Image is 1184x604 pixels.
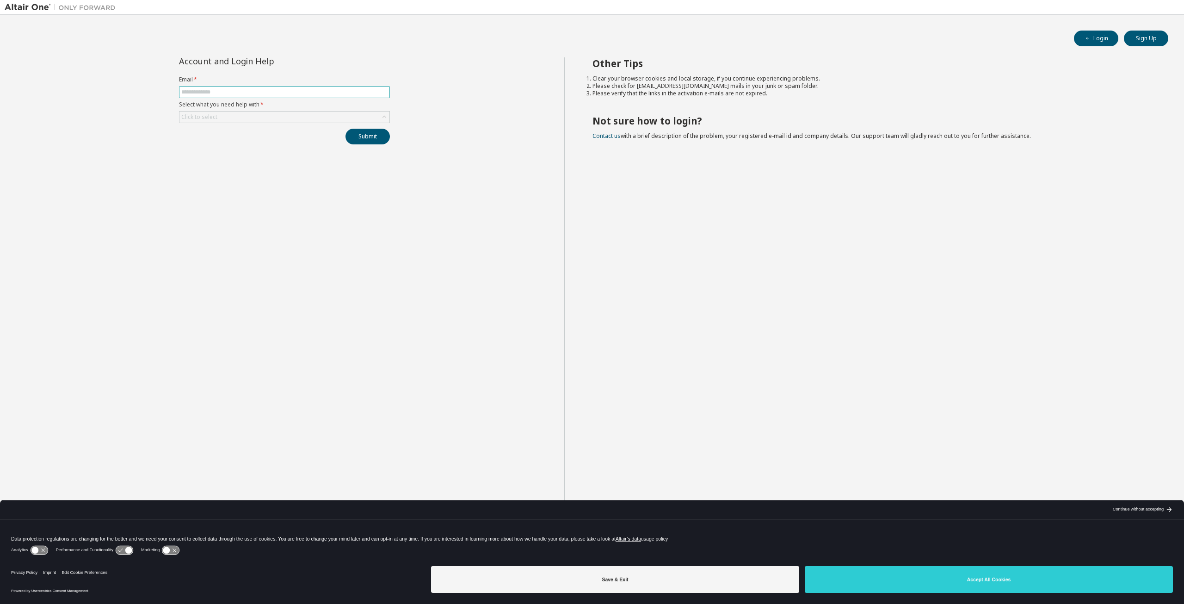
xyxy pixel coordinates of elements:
button: Login [1074,31,1118,46]
div: Account and Login Help [179,57,348,65]
label: Select what you need help with [179,101,390,108]
div: Click to select [181,113,217,121]
h2: Other Tips [592,57,1152,69]
label: Email [179,76,390,83]
img: Altair One [5,3,120,12]
li: Clear your browser cookies and local storage, if you continue experiencing problems. [592,75,1152,82]
h2: Not sure how to login? [592,115,1152,127]
li: Please check for [EMAIL_ADDRESS][DOMAIN_NAME] mails in your junk or spam folder. [592,82,1152,90]
span: with a brief description of the problem, your registered e-mail id and company details. Our suppo... [592,132,1031,140]
button: Submit [345,129,390,144]
button: Sign Up [1124,31,1168,46]
div: Click to select [179,112,389,123]
a: Contact us [592,132,621,140]
li: Please verify that the links in the activation e-mails are not expired. [592,90,1152,97]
